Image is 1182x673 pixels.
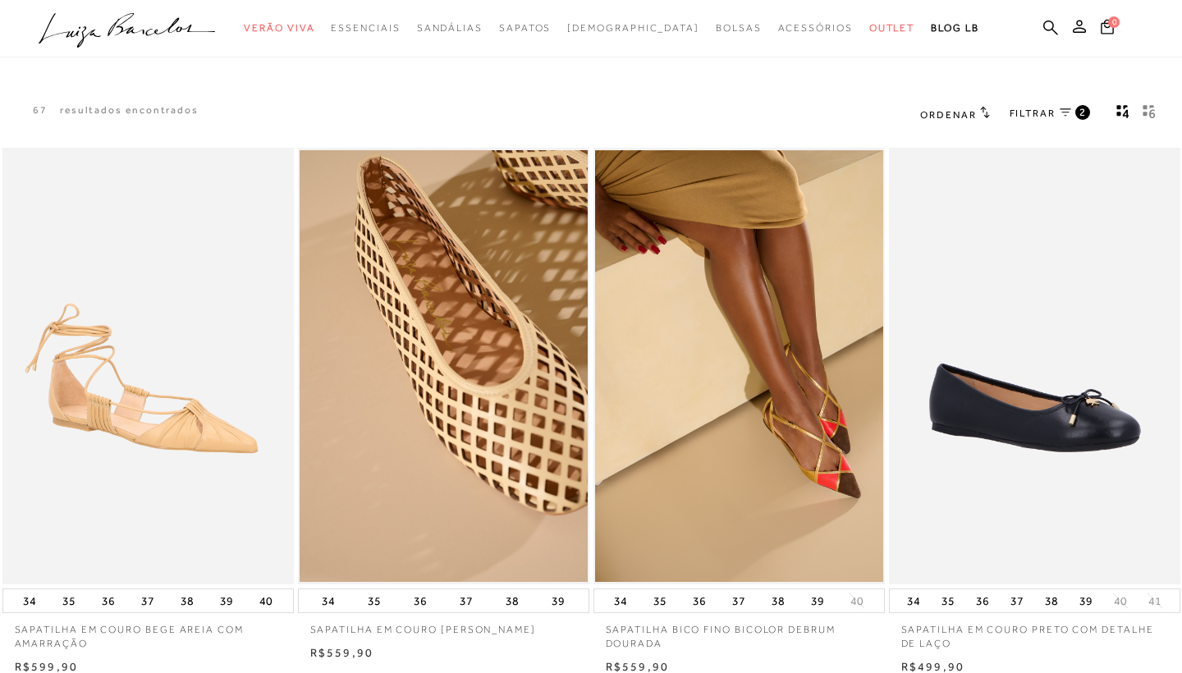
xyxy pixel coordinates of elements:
[317,589,340,612] button: 34
[409,589,432,612] button: 36
[1040,589,1063,612] button: 38
[254,589,277,612] button: 40
[648,589,671,612] button: 35
[606,660,670,673] span: R$559,90
[920,109,976,121] span: Ordenar
[727,589,750,612] button: 37
[417,13,483,43] a: categoryNavScreenReaderText
[33,103,48,117] p: 67
[1111,103,1134,125] button: Mostrar 4 produtos por linha
[18,589,41,612] button: 34
[567,22,699,34] span: [DEMOGRAPHIC_DATA]
[455,589,478,612] button: 37
[547,589,570,612] button: 39
[417,22,483,34] span: Sandálias
[806,589,829,612] button: 39
[891,150,1179,583] img: SAPATILHA EM COURO PRETO COM DETALHE DE LAÇO
[688,589,711,612] button: 36
[869,22,915,34] span: Outlet
[595,150,883,583] img: SAPATILHA BICO FINO BICOLOR DEBRUM DOURADA
[331,22,400,34] span: Essenciais
[57,589,80,612] button: 35
[244,13,314,43] a: categoryNavScreenReaderText
[1010,107,1056,121] span: FILTRAR
[845,593,868,609] button: 40
[1108,16,1120,28] span: 0
[869,13,915,43] a: categoryNavScreenReaderText
[889,613,1180,651] a: SAPATILHA EM COURO PRETO COM DETALHE DE LAÇO
[1138,103,1161,125] button: gridText6Desc
[567,13,699,43] a: noSubCategoriesText
[1006,589,1029,612] button: 37
[298,613,589,637] a: SAPATILHA EM COURO [PERSON_NAME]
[331,13,400,43] a: categoryNavScreenReaderText
[1143,593,1166,609] button: 41
[609,589,632,612] button: 34
[931,22,978,34] span: BLOG LB
[499,22,551,34] span: Sapatos
[2,613,294,651] a: SAPATILHA EM COURO BEGE AREIA COM AMARRAÇÃO
[1074,589,1097,612] button: 39
[15,660,79,673] span: R$599,90
[97,589,120,612] button: 36
[363,589,386,612] button: 35
[931,13,978,43] a: BLOG LB
[716,22,762,34] span: Bolsas
[4,150,292,583] img: SAPATILHA EM COURO BEGE AREIA COM AMARRAÇÃO
[499,13,551,43] a: categoryNavScreenReaderText
[937,589,960,612] button: 35
[901,660,965,673] span: R$499,90
[176,589,199,612] button: 38
[902,589,925,612] button: 34
[716,13,762,43] a: categoryNavScreenReaderText
[778,13,853,43] a: categoryNavScreenReaderText
[136,589,159,612] button: 37
[60,103,199,117] p: resultados encontrados
[310,646,374,659] span: R$559,90
[501,589,524,612] button: 38
[1079,105,1087,119] span: 2
[767,589,790,612] button: 38
[300,150,588,583] img: SAPATILHA EM COURO BAUNILHA VAZADA
[1096,18,1119,40] button: 0
[593,613,885,651] a: SAPATILHA BICO FINO BICOLOR DEBRUM DOURADA
[215,589,238,612] button: 39
[244,22,314,34] span: Verão Viva
[971,589,994,612] button: 36
[1109,593,1132,609] button: 40
[778,22,853,34] span: Acessórios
